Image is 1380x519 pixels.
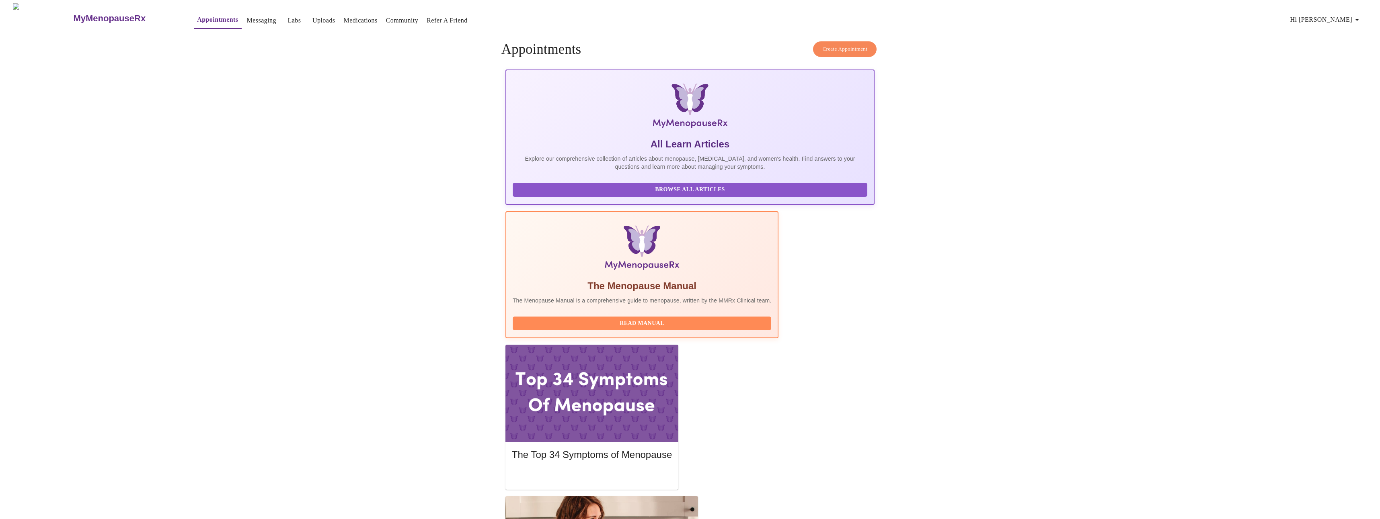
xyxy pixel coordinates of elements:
[822,45,867,54] span: Create Appointment
[513,280,772,292] h5: The Menopause Manual
[513,186,869,192] a: Browse All Articles
[288,15,301,26] a: Labs
[13,3,72,33] img: MyMenopauseRx Logo
[72,4,178,33] a: MyMenopauseRx
[513,155,867,171] p: Explore our comprehensive collection of articles about menopause, [MEDICAL_DATA], and women's hea...
[281,12,307,29] button: Labs
[513,317,772,331] button: Read Manual
[568,83,812,131] img: MyMenopauseRx Logo
[512,469,672,483] button: Read More
[512,448,672,461] h5: The Top 34 Symptoms of Menopause
[427,15,468,26] a: Refer a Friend
[513,319,774,326] a: Read Manual
[513,296,772,304] p: The Menopause Manual is a comprehensive guide to menopause, written by the MMRx Clinical team.
[520,471,664,481] span: Read More
[386,15,419,26] a: Community
[423,12,471,29] button: Refer a Friend
[309,12,339,29] button: Uploads
[247,15,276,26] a: Messaging
[341,12,381,29] button: Medications
[813,41,877,57] button: Create Appointment
[521,185,859,195] span: Browse All Articles
[1290,14,1362,25] span: Hi [PERSON_NAME]
[244,12,279,29] button: Messaging
[312,15,335,26] a: Uploads
[513,183,867,197] button: Browse All Articles
[73,13,146,24] h3: MyMenopauseRx
[1287,12,1365,28] button: Hi [PERSON_NAME]
[512,472,674,478] a: Read More
[197,14,238,25] a: Appointments
[521,319,764,329] span: Read Manual
[501,41,879,57] h4: Appointments
[513,138,867,151] h5: All Learn Articles
[383,12,422,29] button: Community
[344,15,378,26] a: Medications
[554,225,730,273] img: Menopause Manual
[194,12,241,29] button: Appointments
